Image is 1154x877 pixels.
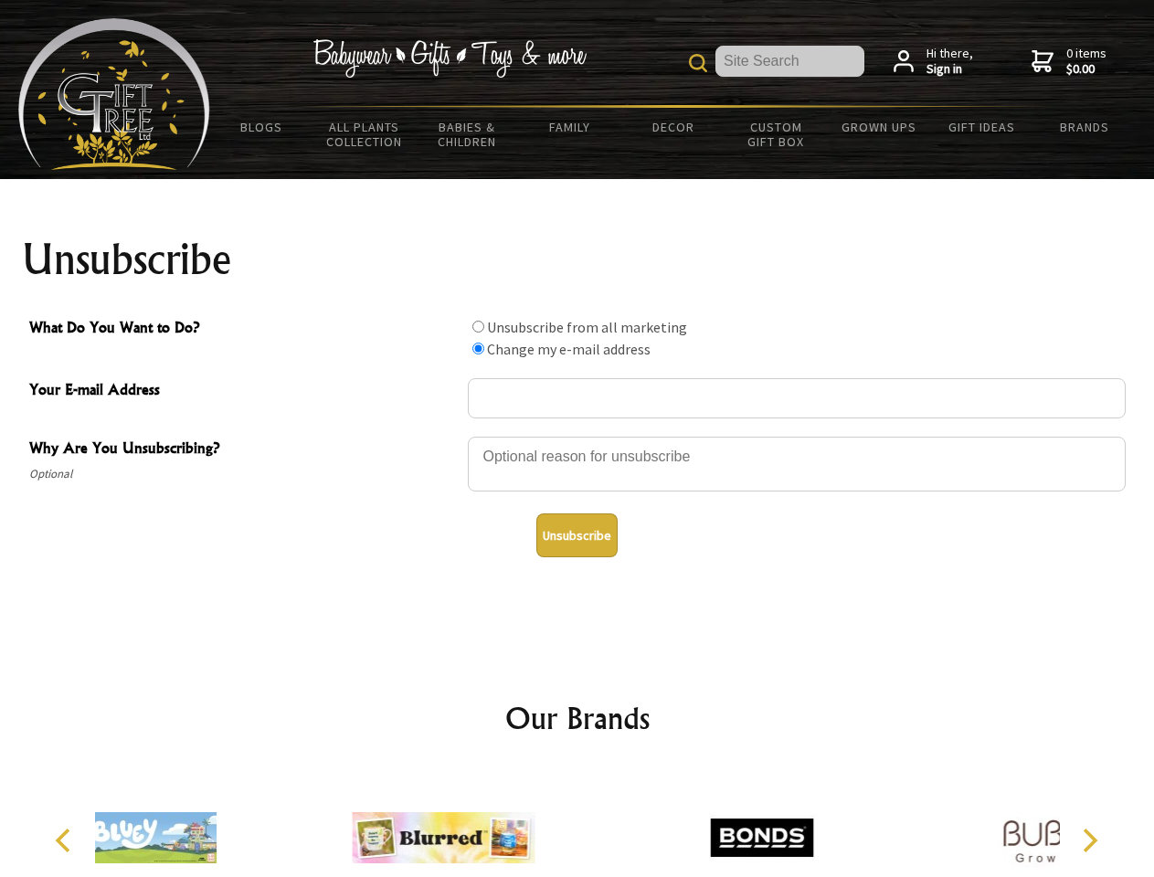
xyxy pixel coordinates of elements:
[926,61,973,78] strong: Sign in
[468,378,1126,418] input: Your E-mail Address
[22,238,1133,281] h1: Unsubscribe
[487,340,651,358] label: Change my e-mail address
[416,108,519,161] a: Babies & Children
[29,437,459,463] span: Why Are You Unsubscribing?
[1069,820,1109,861] button: Next
[536,513,618,557] button: Unsubscribe
[487,318,687,336] label: Unsubscribe from all marketing
[29,463,459,485] span: Optional
[1033,108,1137,146] a: Brands
[1066,45,1106,78] span: 0 items
[472,343,484,354] input: What Do You Want to Do?
[621,108,725,146] a: Decor
[930,108,1033,146] a: Gift Ideas
[46,820,86,861] button: Previous
[472,321,484,333] input: What Do You Want to Do?
[468,437,1126,491] textarea: Why Are You Unsubscribing?
[313,108,417,161] a: All Plants Collection
[894,46,973,78] a: Hi there,Sign in
[29,316,459,343] span: What Do You Want to Do?
[1032,46,1106,78] a: 0 items$0.00
[725,108,828,161] a: Custom Gift Box
[312,39,587,78] img: Babywear - Gifts - Toys & more
[18,18,210,170] img: Babyware - Gifts - Toys and more...
[210,108,313,146] a: BLOGS
[926,46,973,78] span: Hi there,
[29,378,459,405] span: Your E-mail Address
[689,54,707,72] img: product search
[519,108,622,146] a: Family
[715,46,864,77] input: Site Search
[37,696,1118,740] h2: Our Brands
[1066,61,1106,78] strong: $0.00
[827,108,930,146] a: Grown Ups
